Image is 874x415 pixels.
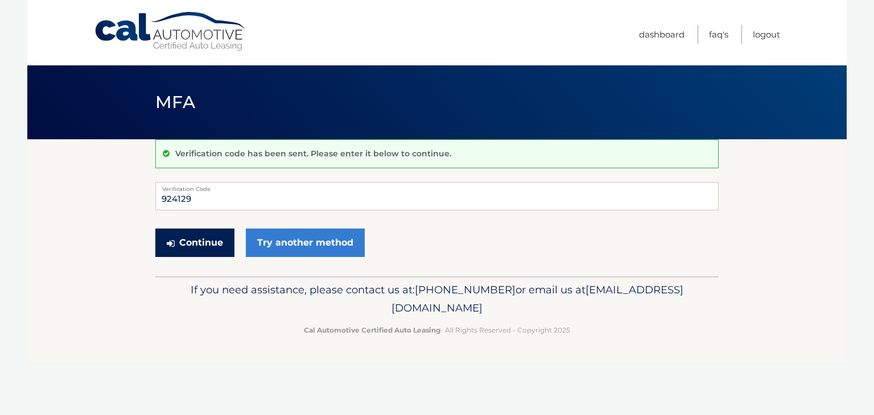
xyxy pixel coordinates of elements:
p: - All Rights Reserved - Copyright 2025 [163,324,711,336]
input: Verification Code [155,182,719,210]
a: Dashboard [639,25,685,44]
a: Cal Automotive [94,11,248,52]
a: Logout [753,25,780,44]
p: If you need assistance, please contact us at: or email us at [163,281,711,317]
strong: Cal Automotive Certified Auto Leasing [304,326,440,334]
a: FAQ's [709,25,728,44]
span: [PHONE_NUMBER] [415,283,516,296]
a: Try another method [246,229,365,257]
button: Continue [155,229,234,257]
p: Verification code has been sent. Please enter it below to continue. [175,148,451,159]
span: MFA [155,92,195,113]
span: [EMAIL_ADDRESS][DOMAIN_NAME] [391,283,683,314]
label: Verification Code [155,182,719,191]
